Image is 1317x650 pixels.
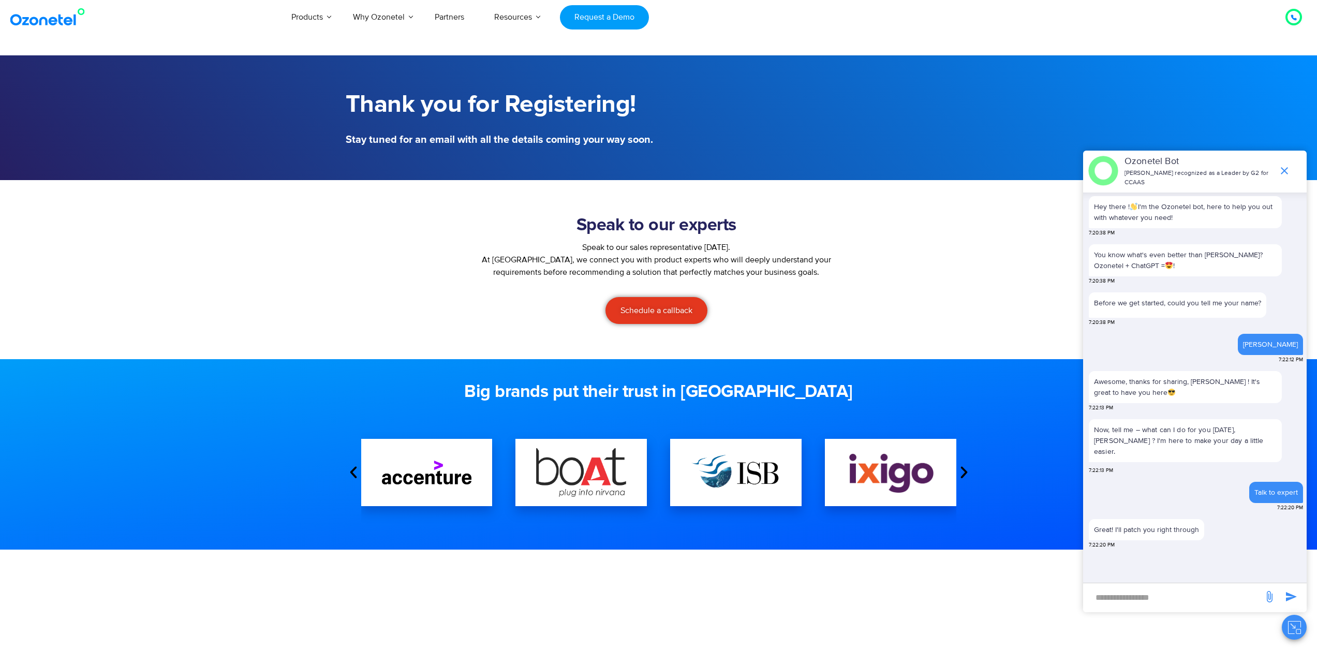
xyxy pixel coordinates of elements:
span: send message [1259,586,1280,607]
a: Request a Demo [560,5,648,29]
div: Speak to our sales representative [DATE]. [473,241,840,254]
a: Schedule a callback [605,297,707,324]
span: send message [1281,586,1301,607]
span: 7:20:38 PM [1089,229,1115,237]
div: Image Carousel [361,418,956,527]
img: 😎 [1168,389,1175,396]
p: You know what's even better than [PERSON_NAME]? Ozonetel + ChatGPT = ! [1094,249,1277,271]
h2: Speak to our experts [473,215,840,236]
span: 7:22:13 PM [1089,404,1113,412]
span: 7:22:20 PM [1277,504,1303,512]
span: 7:22:13 PM [1089,467,1113,475]
div: 2 / 16 [515,439,647,506]
h2: Big brands put their trust in [GEOGRAPHIC_DATA] [346,382,972,403]
p: Ozonetel Bot [1124,155,1273,169]
button: Close chat [1282,615,1307,640]
span: 7:20:38 PM [1089,277,1115,285]
p: [PERSON_NAME] recognized as a Leader by G2 for CCAAS [1124,169,1273,187]
p: At [GEOGRAPHIC_DATA], we connect you with product experts who will deeply understand your require... [473,254,840,278]
span: 7:22:12 PM [1279,356,1303,364]
img: accentures [382,461,472,484]
p: Hey there ! I'm the Ozonetel bot, here to help you out with whatever you need! [1094,201,1277,223]
img: 😍 [1165,262,1173,269]
div: Talk to expert [1254,487,1298,498]
div: 1 / 16 [361,439,493,506]
div: [PERSON_NAME] [1243,339,1298,350]
h5: Stay tuned for an email with all the details coming your way soon. [346,135,654,145]
span: end chat or minimize [1274,160,1295,181]
div: 3 / 16 [670,439,802,506]
img: 👋 [1130,203,1137,210]
img: boat [536,448,626,496]
div: new-msg-input [1088,588,1258,607]
div: 4 / 16 [825,439,956,506]
span: Schedule a callback [620,306,692,315]
img: ISB [691,447,781,498]
p: Now, tell me – what can I do for you [DATE], [PERSON_NAME] ? I'm here to make your day a little e... [1089,419,1282,462]
span: 7:20:38 PM [1089,319,1115,327]
p: Before we get started, could you tell me your name? [1094,298,1261,308]
p: Awesome, thanks for sharing, [PERSON_NAME] ! It's great to have you here [1094,376,1277,398]
img: Ixigo [846,451,936,494]
span: 7:22:20 PM [1089,541,1115,549]
img: header [1088,156,1118,186]
p: Great! I'll patch you right through [1094,524,1199,535]
h1: Thank you for Registering! [346,91,654,119]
